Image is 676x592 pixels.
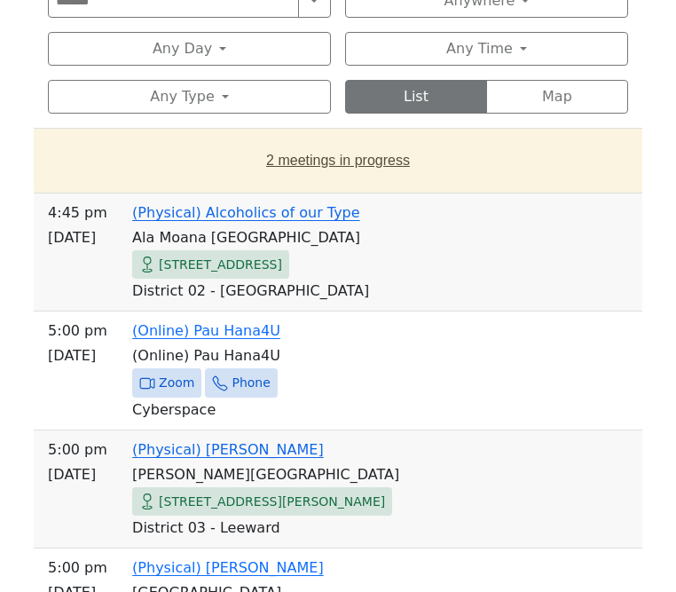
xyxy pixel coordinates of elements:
span: 5:00 PM [48,438,107,462]
td: District 02 - [GEOGRAPHIC_DATA] [41,279,635,304]
span: [STREET_ADDRESS] [159,254,282,276]
button: Any Type [48,80,331,114]
a: (Physical) Alcoholics of our Type [132,204,360,221]
a: (Physical) [PERSON_NAME] [132,441,324,458]
span: 5:00 PM [48,556,107,580]
span: [STREET_ADDRESS][PERSON_NAME] [159,491,385,513]
a: (Online) Pau Hana4U [132,322,280,339]
td: Cyberspace [41,398,635,422]
span: [DATE] [48,462,107,487]
span: Zoom [159,372,194,394]
span: [DATE] [48,343,107,368]
td: Ala Moana [GEOGRAPHIC_DATA] [41,225,635,250]
td: District 03 - Leeward [41,516,635,541]
button: Any Day [48,32,331,66]
button: List [345,80,487,114]
span: 4:45 PM [48,201,107,225]
span: Phone [232,372,270,394]
a: (Physical) [PERSON_NAME] [132,559,324,576]
button: Any Time [345,32,628,66]
span: [DATE] [48,225,107,250]
span: 5:00 PM [48,319,107,343]
button: Map [486,80,628,114]
td: [PERSON_NAME][GEOGRAPHIC_DATA] [41,462,635,487]
button: 2 meetings in progress [48,136,628,185]
td: (Online) Pau Hana4U [41,343,635,368]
